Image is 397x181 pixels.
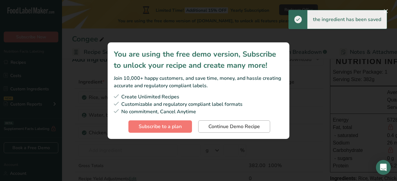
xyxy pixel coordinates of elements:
span: Subscribe to a plan [139,123,182,130]
span: Continue Demo Recipe [208,123,260,130]
div: the ingredient has been saved [307,10,387,29]
div: No commitment, Cancel Anytime [114,108,283,115]
div: Join 10,000+ happy customers, and save time, money, and hassle creating accurate and regulatory c... [114,75,283,89]
div: Open Intercom Messenger [376,160,391,175]
button: Continue Demo Recipe [198,120,270,133]
button: Subscribe to a plan [128,120,192,133]
div: Create Unlimited Recipes [114,93,283,101]
div: You are using the free demo version, Subscribe to unlock your recipe and create many more! [114,49,283,71]
div: Customizable and regulatory compliant label formats [114,101,283,108]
